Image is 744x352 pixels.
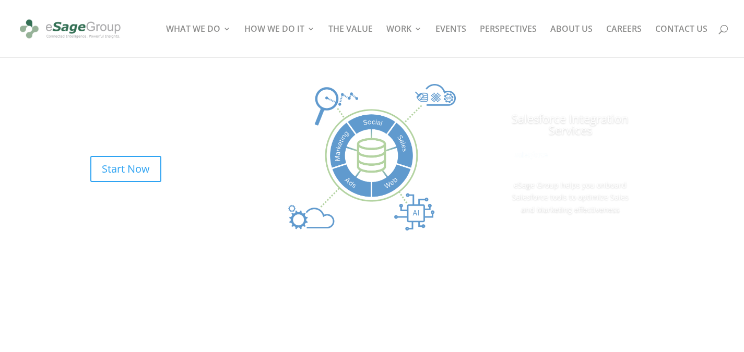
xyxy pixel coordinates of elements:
a: EVENTS [435,25,466,57]
a: CONTACT US [655,25,707,57]
h1: From Data Integration to Data Science [90,115,257,126]
a: ABOUT US [550,25,593,57]
a: PERSPECTIVES [480,25,537,57]
a: WHAT WE DO [166,25,231,57]
a: Learn More [531,221,609,247]
p: eSage Group helps you onboard Salesforce tools to optimize Sales and Marketing effectiveness [509,174,632,211]
a: Salesforce Integration Services [512,105,629,132]
a: HOW WE DO IT [244,25,315,57]
a: Start Now [90,156,161,182]
a: CAREERS [606,25,642,57]
img: eSage Group [18,15,123,43]
a: WORK [386,25,422,57]
a: THE VALUE [328,25,373,57]
h2: Our team of Salesforce, Azure, AWS, Snowflake, and Google cloud experts help clients integrate an... [90,131,257,140]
